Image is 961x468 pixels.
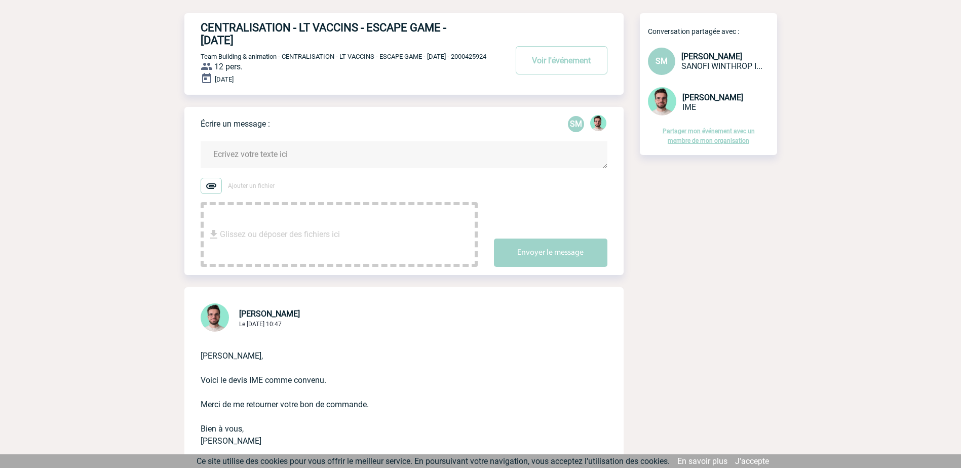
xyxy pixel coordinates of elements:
[656,56,668,66] span: SM
[201,119,270,129] p: Écrire un message :
[228,182,275,189] span: Ajouter un fichier
[215,75,234,83] span: [DATE]
[682,93,743,102] span: [PERSON_NAME]
[681,52,742,61] span: [PERSON_NAME]
[648,27,777,35] p: Conversation partagée avec :
[201,303,229,332] img: 121547-2.png
[220,209,340,260] span: Glissez ou déposer des fichiers ici
[648,87,676,115] img: 121547-2.png
[568,116,584,132] p: SM
[494,239,607,267] button: Envoyer le message
[214,62,243,71] span: 12 pers.
[239,321,282,328] span: Le [DATE] 10:47
[568,116,584,132] div: Sarah MONTAGUI
[590,115,606,133] div: Benjamin ROLAND
[663,128,755,144] a: Partager mon événement avec un membre de mon organisation
[735,456,769,466] a: J'accepte
[590,115,606,131] img: 121547-2.png
[201,53,486,60] span: Team Building & animation - CENTRALISATION - LT VACCINS - ESCAPE GAME - [DATE] - 2000425924
[197,456,670,466] span: Ce site utilise des cookies pour vous offrir le meilleur service. En poursuivant votre navigation...
[201,21,477,47] h4: CENTRALISATION - LT VACCINS - ESCAPE GAME - [DATE]
[682,102,696,112] span: IME
[201,334,579,447] p: [PERSON_NAME], Voici le devis IME comme convenu. Merci de me retourner votre bon de commande. Bie...
[208,228,220,241] img: file_download.svg
[681,61,762,71] span: SANOFI WINTHROP INDUSTRIE
[677,456,727,466] a: En savoir plus
[516,46,607,74] button: Voir l'événement
[239,309,300,319] span: [PERSON_NAME]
